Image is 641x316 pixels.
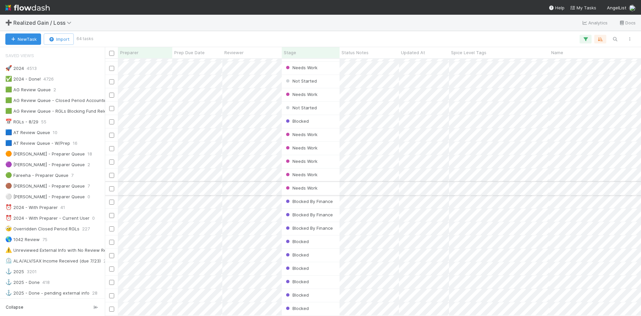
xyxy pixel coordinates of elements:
[13,19,75,26] span: Realized Gain / Loss
[5,49,34,62] span: Saved Views
[109,186,114,191] input: Toggle Row Selected
[5,97,12,103] span: 🟩
[284,92,317,97] span: Needs Work
[92,289,97,297] span: 28
[284,225,333,231] div: Blocked By Finance
[5,289,89,297] div: 2025 - Done - pending external info
[42,235,47,244] span: 75
[109,119,114,124] input: Toggle Row Selected
[570,4,596,11] a: My Tasks
[284,266,309,271] span: Blocked
[42,278,50,287] span: 418
[284,185,317,191] div: Needs Work
[284,78,317,84] span: Not Started
[5,194,12,199] span: ⚪
[5,139,70,147] div: AT Review Queue - W/Prep
[284,199,333,204] span: Blocked By Finance
[284,211,333,218] div: Blocked By Finance
[120,49,139,56] span: Preparer
[551,49,563,56] span: Name
[284,185,317,191] span: Needs Work
[284,64,317,71] div: Needs Work
[109,226,114,231] input: Toggle Row Selected
[284,91,317,98] div: Needs Work
[27,268,37,276] span: 3201
[5,279,12,285] span: ⚓
[5,183,12,189] span: 🟤
[5,226,12,231] span: 🤕
[5,107,114,115] div: AG Review Queue - RGLs Blocking Fund Release
[109,133,114,138] input: Toggle Row Selected
[87,161,90,169] span: 2
[6,304,23,310] span: Collapse
[5,204,12,210] span: ⏰
[5,203,58,212] div: 2024 - With Preparer
[284,131,317,138] div: Needs Work
[5,96,110,105] div: AG Review Queue - Closed Period Accounting
[53,128,57,137] span: 10
[87,182,90,190] span: 7
[284,172,317,177] span: Needs Work
[284,239,309,244] span: Blocked
[284,132,317,137] span: Needs Work
[5,236,12,242] span: 🌎
[5,214,89,222] div: 2024 - With Preparer - Current User
[284,225,333,231] span: Blocked By Finance
[43,75,54,83] span: 4726
[5,118,38,126] div: RGLs - 8/29
[5,65,12,71] span: 🚀
[5,225,79,233] div: Overridden Closed Period RGLs
[619,19,636,27] a: Docs
[5,235,40,244] div: 1042 Review
[284,159,317,164] span: Needs Work
[5,268,24,276] div: 2025
[284,49,296,56] span: Stage
[5,278,40,287] div: 2025 - Done
[284,118,309,124] span: Blocked
[41,118,46,126] span: 55
[451,49,486,56] span: Spice Level Tags
[82,225,90,233] span: 227
[284,171,317,178] div: Needs Work
[5,108,12,114] span: 🟩
[5,140,12,146] span: 🟦
[109,307,114,312] input: Toggle Row Selected
[109,93,114,98] input: Toggle Row Selected
[284,292,309,298] div: Blocked
[284,212,333,217] span: Blocked By Finance
[284,145,317,150] span: Needs Work
[5,129,12,135] span: 🟦
[109,293,114,298] input: Toggle Row Selected
[5,162,12,167] span: 🟣
[5,119,12,124] span: 📅
[5,257,101,265] div: ALA/ALV/SAX Income Received (due 7/23)
[109,280,114,285] input: Toggle Row Selected
[549,4,565,11] div: Help
[5,258,12,264] span: ⏲️
[5,172,12,178] span: 🟢
[284,104,317,111] div: Not Started
[109,240,114,245] input: Toggle Row Selected
[5,246,118,254] div: Unreviewed External Info with No Review Request
[5,193,85,201] div: [PERSON_NAME] - Preparer Queue
[5,290,12,296] span: ⚓
[109,267,114,272] input: Toggle Row Selected
[109,146,114,151] input: Toggle Row Selected
[5,75,41,83] div: 2024 - Done!
[284,279,309,284] span: Blocked
[570,5,596,10] span: My Tasks
[87,193,90,201] span: 0
[5,128,50,137] div: AT Review Queue
[5,269,12,274] span: ⚓
[284,65,317,70] span: Needs Work
[284,105,317,110] span: Not Started
[53,86,56,94] span: 2
[27,64,37,73] span: 4513
[5,215,12,221] span: ⏰
[5,87,12,92] span: 🟩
